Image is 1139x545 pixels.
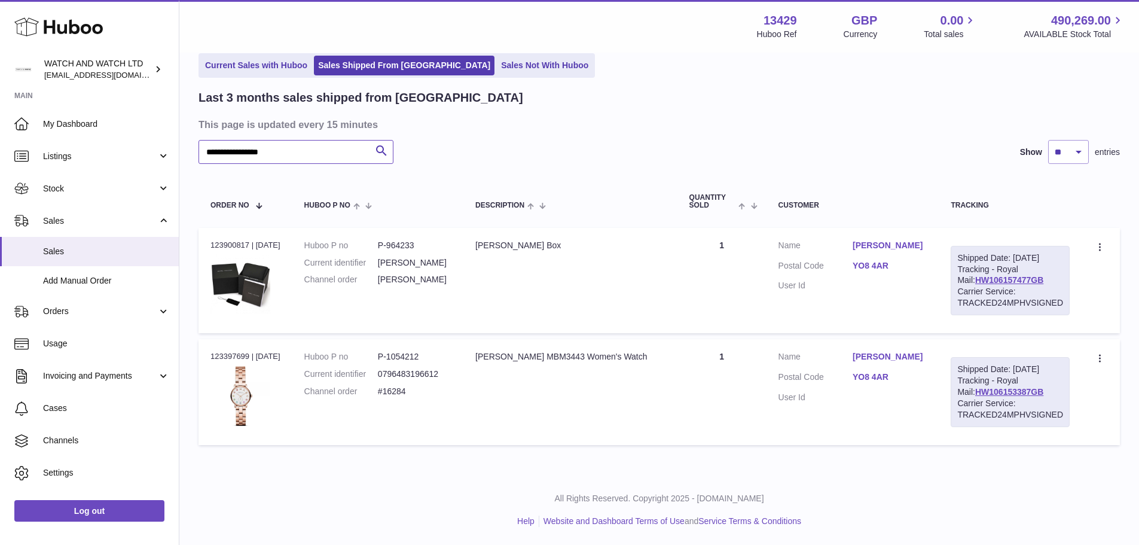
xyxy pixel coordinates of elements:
dt: Current identifier [304,369,378,380]
span: Sales [43,215,157,227]
span: Cases [43,403,170,414]
h2: Last 3 months sales shipped from [GEOGRAPHIC_DATA] [199,90,523,106]
dt: Huboo P no [304,240,378,251]
span: Channels [43,435,170,446]
dd: P-1054212 [378,351,451,363]
a: Website and Dashboard Terms of Use [543,516,685,526]
a: 0.00 Total sales [924,13,977,40]
span: Order No [210,202,249,209]
div: 123900817 | [DATE] [210,240,280,251]
span: Total sales [924,29,977,40]
div: [PERSON_NAME] MBM3443 Women's Watch [475,351,665,363]
a: Service Terms & Conditions [698,516,801,526]
span: Listings [43,151,157,162]
div: Huboo Ref [757,29,797,40]
span: Stock [43,183,157,194]
dt: User Id [778,392,853,403]
a: HW106157477GB [975,275,1043,285]
a: HW106153387GB [975,387,1043,397]
td: 1 [677,339,767,444]
a: 490,269.00 AVAILABLE Stock Total [1024,13,1125,40]
span: Orders [43,306,157,317]
span: Add Manual Order [43,275,170,287]
div: Tracking - Royal Mail: [951,357,1070,427]
div: Tracking [951,202,1070,209]
a: Help [517,516,535,526]
a: [PERSON_NAME] [853,240,927,251]
dd: [PERSON_NAME] [378,257,451,269]
div: Shipped Date: [DATE] [957,252,1063,264]
dd: P-964233 [378,240,451,251]
td: 1 [677,228,767,333]
div: Carrier Service: TRACKED24MPHVSIGNED [957,286,1063,309]
span: Description [475,202,524,209]
span: [EMAIL_ADDRESS][DOMAIN_NAME] [44,70,176,80]
div: Tracking - Royal Mail: [951,246,1070,315]
span: 490,269.00 [1051,13,1111,29]
span: Invoicing and Payments [43,370,157,382]
div: [PERSON_NAME] Box [475,240,665,251]
span: Usage [43,338,170,349]
a: Sales Shipped From [GEOGRAPHIC_DATA] [314,56,494,75]
p: All Rights Reserved. Copyright 2025 - [DOMAIN_NAME] [189,493,1129,504]
span: Huboo P no [304,202,350,209]
a: Log out [14,500,164,522]
li: and [539,516,801,527]
dd: #16284 [378,386,451,397]
div: 123397699 | [DATE] [210,351,280,362]
dt: Postal Code [778,372,853,386]
img: 1754492421.jpg [210,366,270,426]
div: Customer [778,202,927,209]
span: entries [1095,147,1120,158]
img: 1710133365.jpg [210,254,270,314]
div: Carrier Service: TRACKED24MPHVSIGNED [957,398,1063,421]
strong: GBP [851,13,877,29]
a: YO8 4AR [853,372,927,383]
a: Sales Not With Huboo [497,56,593,75]
div: WATCH AND WATCH LTD [44,58,152,81]
img: internalAdmin-13429@internal.huboo.com [14,60,32,78]
div: Currency [844,29,878,40]
span: AVAILABLE Stock Total [1024,29,1125,40]
span: Settings [43,467,170,479]
dd: [PERSON_NAME] [378,274,451,285]
dt: User Id [778,280,853,291]
label: Show [1020,147,1042,158]
span: Sales [43,246,170,257]
a: [PERSON_NAME] [853,351,927,363]
a: YO8 4AR [853,260,927,272]
span: 0.00 [940,13,964,29]
strong: 13429 [764,13,797,29]
dt: Current identifier [304,257,378,269]
dt: Channel order [304,386,378,397]
h3: This page is updated every 15 minutes [199,118,1117,131]
dt: Postal Code [778,260,853,275]
a: Current Sales with Huboo [201,56,312,75]
div: Shipped Date: [DATE] [957,364,1063,375]
span: My Dashboard [43,118,170,130]
dd: 0796483196612 [378,369,451,380]
dt: Name [778,351,853,366]
span: Quantity Sold [689,194,736,209]
dt: Channel order [304,274,378,285]
dt: Huboo P no [304,351,378,363]
dt: Name [778,240,853,254]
